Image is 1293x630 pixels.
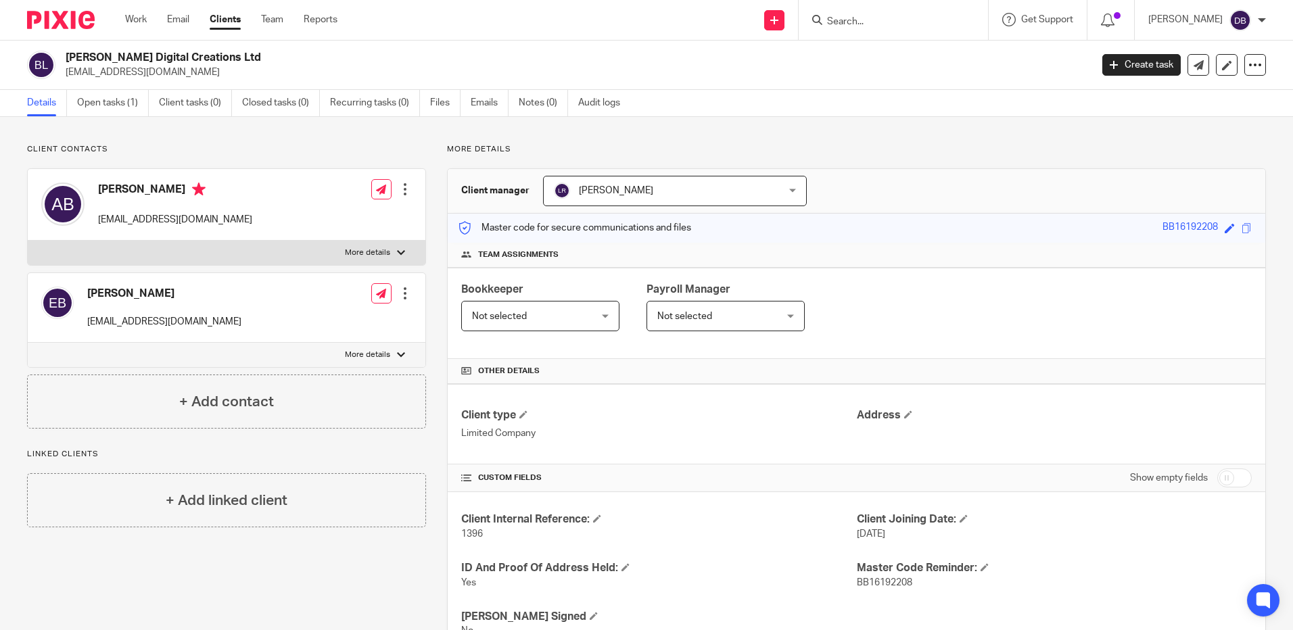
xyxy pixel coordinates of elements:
span: Payroll Manager [646,284,730,295]
img: svg%3E [1229,9,1251,31]
a: Recurring tasks (0) [330,90,420,116]
p: [PERSON_NAME] [1148,13,1223,26]
p: More details [345,247,390,258]
h4: Client Internal Reference: [461,512,856,527]
a: Work [125,13,147,26]
img: svg%3E [27,51,55,79]
span: [PERSON_NAME] [579,186,653,195]
img: svg%3E [41,183,85,226]
h4: Client type [461,408,856,422]
input: Search [826,16,947,28]
p: More details [447,144,1266,155]
h4: Client Joining Date: [857,512,1252,527]
h4: CUSTOM FIELDS [461,472,856,483]
a: Client tasks (0) [159,90,232,116]
a: Files [430,90,461,116]
a: Clients [210,13,241,26]
a: Audit logs [578,90,630,116]
p: Master code for secure communications and files [458,221,691,235]
i: Primary [192,183,206,196]
span: Bookkeeper [461,284,523,295]
img: svg%3E [41,287,74,319]
a: Open tasks (1) [77,90,149,116]
span: [DATE] [857,529,885,539]
h4: Master Code Reminder: [857,561,1252,575]
span: Team assignments [478,249,559,260]
a: Closed tasks (0) [242,90,320,116]
span: Not selected [472,312,527,321]
a: Team [261,13,283,26]
img: Pixie [27,11,95,29]
h4: [PERSON_NAME] [87,287,241,301]
span: Get Support [1021,15,1073,24]
div: BB16192208 [1162,220,1218,236]
span: BB16192208 [857,578,912,587]
a: Create task [1102,54,1181,76]
span: Other details [478,366,540,377]
h4: Address [857,408,1252,422]
a: Details [27,90,67,116]
h4: + Add linked client [166,490,287,511]
span: 1396 [461,529,483,539]
p: More details [345,349,390,360]
p: Client contacts [27,144,426,155]
label: Show empty fields [1130,471,1208,485]
h4: + Add contact [179,391,274,412]
p: [EMAIL_ADDRESS][DOMAIN_NAME] [87,315,241,329]
h2: [PERSON_NAME] Digital Creations Ltd [66,51,878,65]
span: Yes [461,578,476,587]
p: Linked clients [27,449,426,460]
p: [EMAIL_ADDRESS][DOMAIN_NAME] [98,213,252,226]
h4: [PERSON_NAME] [98,183,252,199]
h4: [PERSON_NAME] Signed [461,610,856,624]
h4: ID And Proof Of Address Held: [461,561,856,575]
p: [EMAIL_ADDRESS][DOMAIN_NAME] [66,66,1082,79]
span: Not selected [657,312,712,321]
a: Email [167,13,189,26]
img: svg%3E [554,183,570,199]
a: Emails [471,90,509,116]
a: Reports [304,13,337,26]
p: Limited Company [461,427,856,440]
h3: Client manager [461,184,530,197]
a: Notes (0) [519,90,568,116]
